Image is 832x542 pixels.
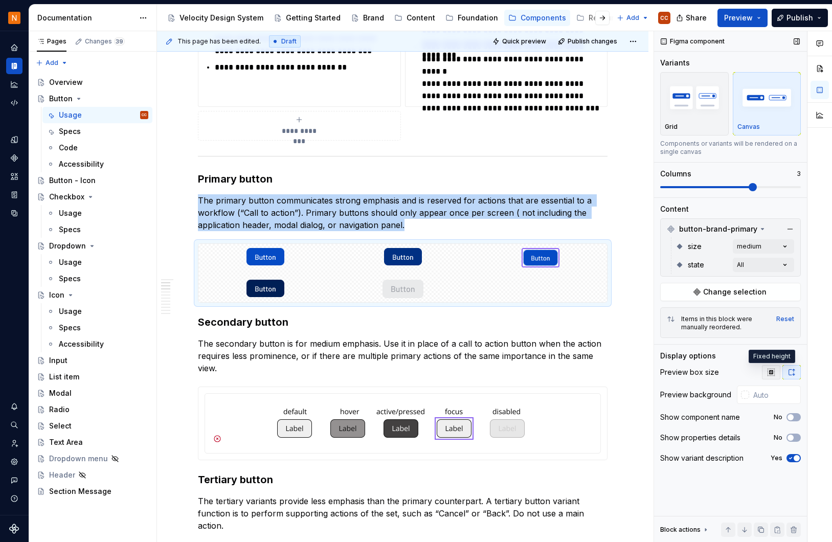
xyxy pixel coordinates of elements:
[749,350,795,363] div: Fixed height
[49,94,73,104] div: Button
[660,367,719,377] div: Preview box size
[660,433,740,443] div: Show properties details
[441,10,502,26] a: Foundation
[42,270,152,287] a: Specs
[724,13,753,23] span: Preview
[6,454,23,470] div: Settings
[703,287,767,297] span: Change selection
[786,13,813,23] span: Publish
[33,172,152,189] a: Button - Icon
[660,204,689,214] div: Content
[33,74,152,500] div: Page tree
[407,13,435,23] div: Content
[390,10,439,26] a: Content
[665,79,724,116] img: placeholder
[772,9,828,27] button: Publish
[49,77,83,87] div: Overview
[33,418,152,434] a: Select
[6,168,23,185] a: Assets
[177,37,261,46] span: This page has been edited.
[568,37,617,46] span: Publish changes
[33,467,152,483] a: Header
[33,369,152,385] a: List item
[6,472,23,488] button: Contact support
[458,13,498,23] div: Foundation
[665,123,678,131] p: Grid
[9,524,19,534] a: Supernova Logo
[42,254,152,270] a: Usage
[733,258,794,272] button: All
[6,205,23,221] div: Data sources
[737,79,797,116] img: placeholder
[33,287,152,303] a: Icon
[6,417,23,433] div: Search ⌘K
[660,412,740,422] div: Show component name
[42,107,152,123] a: UsageCC
[49,486,111,496] div: Section Message
[42,320,152,336] a: Specs
[33,483,152,500] a: Section Message
[33,385,152,401] a: Modal
[660,390,731,400] div: Preview background
[179,13,263,23] div: Velocity Design System
[198,194,608,231] p: The primary button communicates strong emphasis and is reserved for actions that are essential to...
[774,434,782,442] label: No
[59,306,82,317] div: Usage
[663,221,798,237] div: button-brand-primary
[749,386,801,404] input: Auto
[572,10,631,26] a: Resources
[6,39,23,56] a: Home
[42,156,152,172] a: Accessibility
[42,336,152,352] a: Accessibility
[59,110,82,120] div: Usage
[198,315,608,329] h3: Secondary button
[33,238,152,254] a: Dropdown
[33,74,152,91] a: Overview
[33,401,152,418] a: Radio
[688,260,704,270] span: state
[49,470,75,480] div: Header
[49,454,108,464] div: Dropdown menu
[163,10,267,26] a: Velocity Design System
[33,189,152,205] a: Checkbox
[686,13,707,23] span: Share
[660,283,801,301] button: Change selection
[6,76,23,93] a: Analytics
[49,290,64,300] div: Icon
[286,13,341,23] div: Getting Started
[504,10,570,26] a: Components
[42,221,152,238] a: Specs
[49,372,79,382] div: List item
[59,159,104,169] div: Accessibility
[49,437,83,447] div: Text Area
[49,192,84,202] div: Checkbox
[42,303,152,320] a: Usage
[347,10,388,26] a: Brand
[269,10,345,26] a: Getting Started
[776,315,794,323] button: Reset
[6,95,23,111] a: Code automation
[49,175,96,186] div: Button - Icon
[49,404,70,415] div: Radio
[8,12,20,24] img: bb28370b-b938-4458-ba0e-c5bddf6d21d4.png
[6,150,23,166] a: Components
[6,187,23,203] a: Storybook stories
[660,453,744,463] div: Show variant description
[33,352,152,369] a: Input
[660,140,801,156] div: Components or variants will be rendered on a single canvas
[6,58,23,74] a: Documentation
[198,172,608,186] h3: Primary button
[671,9,713,27] button: Share
[489,34,551,49] button: Quick preview
[59,274,81,284] div: Specs
[737,242,761,251] div: medium
[502,37,546,46] span: Quick preview
[59,339,104,349] div: Accessibility
[114,37,125,46] span: 39
[521,13,566,23] div: Components
[49,241,86,251] div: Dropdown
